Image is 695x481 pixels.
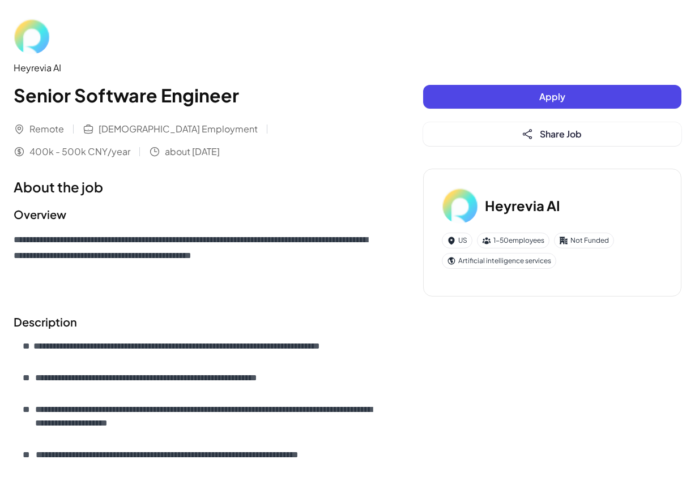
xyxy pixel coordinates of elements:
div: Heyrevia AI [14,61,378,75]
h1: Senior Software Engineer [14,81,378,109]
div: Artificial intelligence services [442,253,556,269]
div: US [442,233,472,248]
span: Apply [539,91,565,102]
span: 400k - 500k CNY/year [29,145,130,158]
button: Apply [423,85,681,109]
h2: Overview [14,206,378,223]
div: Not Funded [554,233,614,248]
img: He [14,18,50,54]
h3: Heyrevia AI [485,195,560,216]
div: 1-50 employees [477,233,549,248]
span: about [DATE] [165,145,220,158]
span: Remote [29,122,64,136]
span: Share Job [540,128,582,140]
img: He [442,187,478,224]
span: [DEMOGRAPHIC_DATA] Employment [99,122,258,136]
h2: Description [14,313,378,330]
button: Share Job [423,122,681,146]
h1: About the job [14,177,378,197]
